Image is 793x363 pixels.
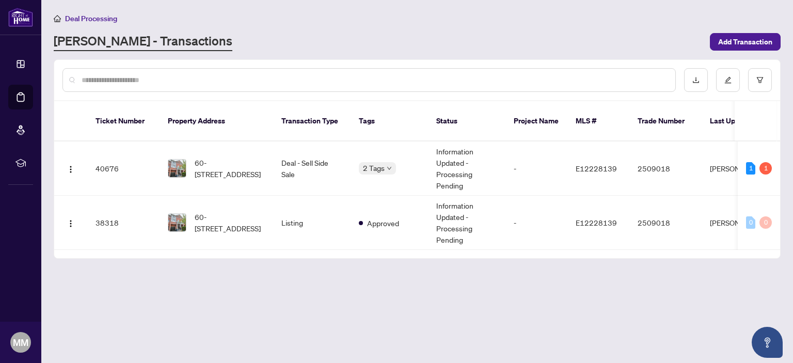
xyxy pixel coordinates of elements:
span: Approved [367,217,399,229]
button: filter [748,68,772,92]
span: Deal Processing [65,14,117,23]
th: Trade Number [629,101,702,141]
td: - [505,141,567,196]
img: thumbnail-img [168,214,186,231]
span: down [387,166,392,171]
span: E12228139 [576,218,617,227]
td: - [505,196,567,250]
a: [PERSON_NAME] - Transactions [54,33,232,51]
span: edit [724,76,732,84]
td: Listing [273,196,351,250]
td: 2509018 [629,141,702,196]
div: 0 [746,216,755,229]
div: 0 [759,216,772,229]
td: 38318 [87,196,160,250]
img: Logo [67,165,75,173]
th: Property Address [160,101,273,141]
span: filter [756,76,764,84]
button: Logo [62,160,79,177]
span: Add Transaction [718,34,772,50]
img: thumbnail-img [168,160,186,177]
span: 2 Tags [363,162,385,174]
th: Project Name [505,101,567,141]
img: logo [8,8,33,27]
td: 2509018 [629,196,702,250]
td: Information Updated - Processing Pending [428,196,505,250]
div: 1 [759,162,772,175]
td: 40676 [87,141,160,196]
button: download [684,68,708,92]
div: 1 [746,162,755,175]
th: Ticket Number [87,101,160,141]
th: Last Updated By [702,101,779,141]
button: Open asap [752,327,783,358]
span: 60-[STREET_ADDRESS] [195,211,265,234]
th: Tags [351,101,428,141]
span: E12228139 [576,164,617,173]
button: Add Transaction [710,33,781,51]
img: Logo [67,219,75,228]
td: Information Updated - Processing Pending [428,141,505,196]
th: Status [428,101,505,141]
span: home [54,15,61,22]
th: MLS # [567,101,629,141]
th: Transaction Type [273,101,351,141]
button: edit [716,68,740,92]
span: 60-[STREET_ADDRESS] [195,157,265,180]
span: download [692,76,700,84]
td: Deal - Sell Side Sale [273,141,351,196]
td: [PERSON_NAME] [702,196,779,250]
button: Logo [62,214,79,231]
td: [PERSON_NAME] [702,141,779,196]
span: MM [13,335,28,350]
